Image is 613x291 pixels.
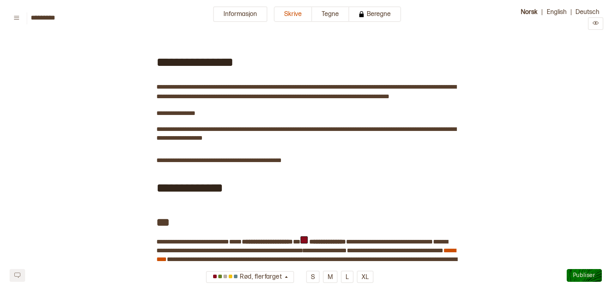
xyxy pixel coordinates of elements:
button: Deutsch [571,6,603,17]
button: Publiser [567,269,602,282]
button: S [306,271,320,283]
button: Skrive [274,6,312,22]
button: Informasjon [213,6,267,22]
a: Beregne [349,6,401,30]
a: Preview [588,20,603,28]
button: Rød, flerfarget [206,271,294,283]
button: M [323,271,338,283]
button: Preview [588,17,603,30]
span: Publiser [573,272,595,279]
a: Tegne [312,6,349,30]
button: Beregne [349,6,401,22]
a: Skrive [274,6,312,30]
button: L [341,271,354,283]
button: English [543,6,571,17]
button: XL [357,271,374,283]
button: Norsk [517,6,542,17]
svg: Preview [593,20,599,26]
div: Rød, flerfarget [211,271,283,284]
button: Tegne [312,6,349,22]
div: | | [504,6,603,30]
